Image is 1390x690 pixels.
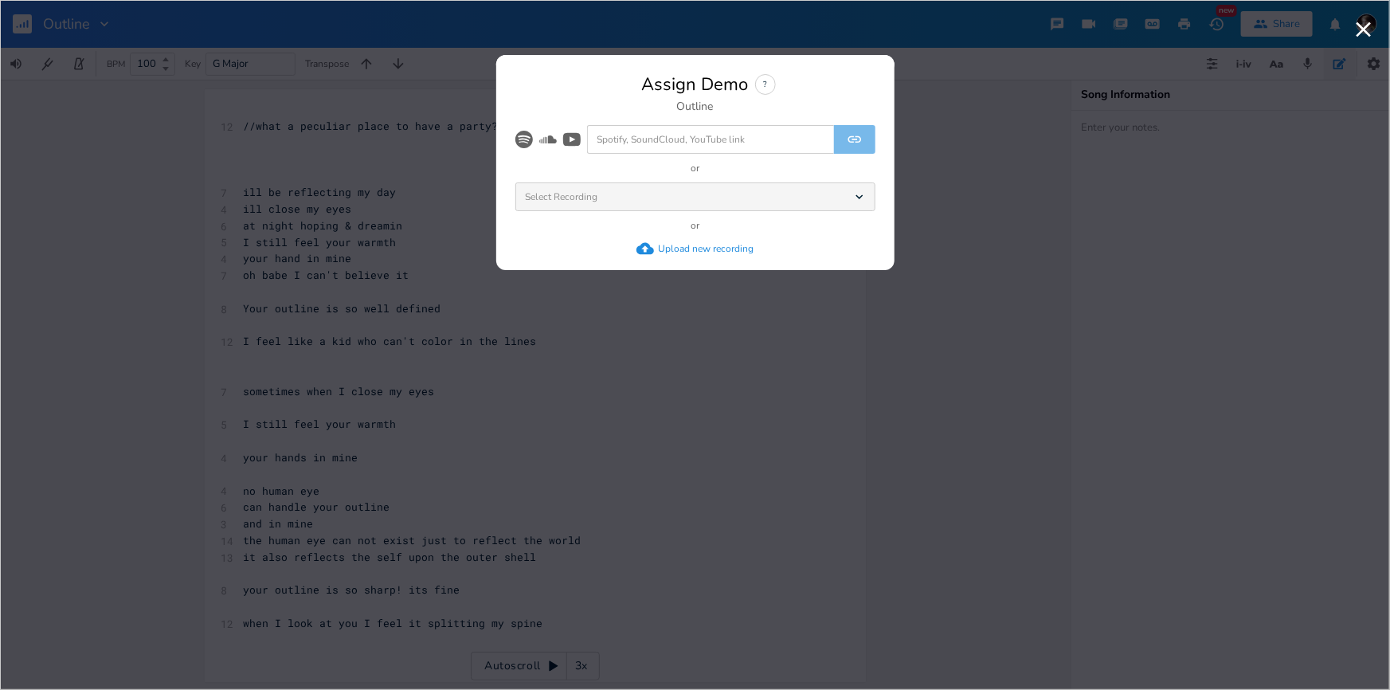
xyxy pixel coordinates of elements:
div: or [691,163,699,173]
span: Select Recording [526,192,598,202]
div: Outline [677,101,714,112]
input: Spotify, SoundCloud, YouTube link [587,125,834,154]
div: Upload new recording [658,242,754,255]
button: Link Demo [834,125,875,154]
div: ? [755,74,776,95]
div: Assign Demo [642,76,749,93]
button: Upload new recording [636,240,754,257]
div: or [691,221,699,230]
